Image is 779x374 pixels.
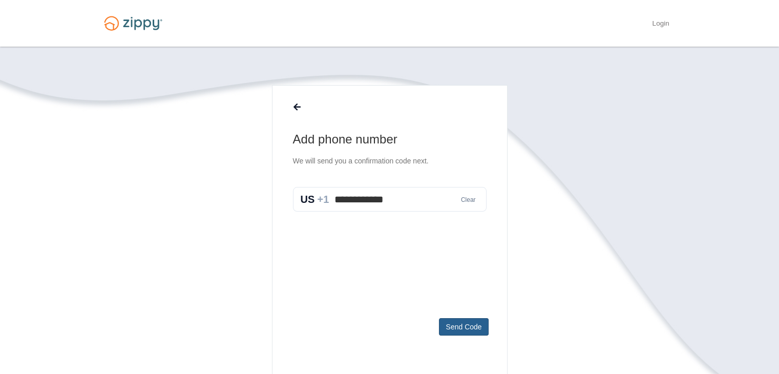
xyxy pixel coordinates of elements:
[652,19,669,30] a: Login
[458,195,479,205] button: Clear
[293,131,487,148] h1: Add phone number
[293,156,487,167] p: We will send you a confirmation code next.
[439,318,488,336] button: Send Code
[98,11,169,35] img: Logo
